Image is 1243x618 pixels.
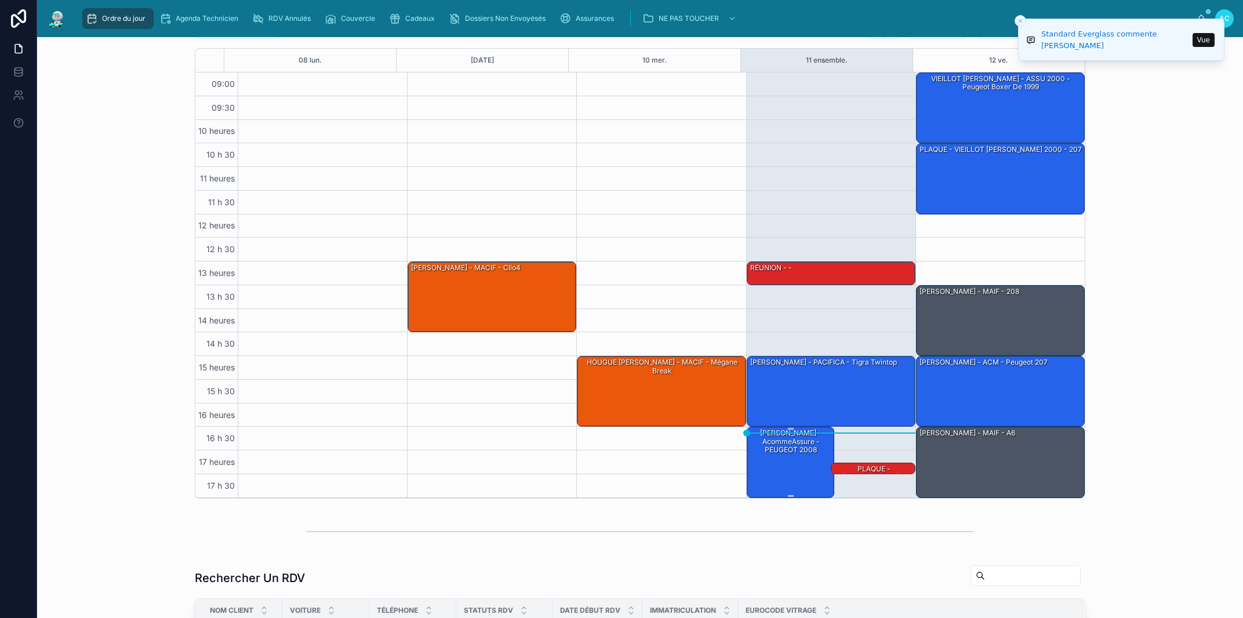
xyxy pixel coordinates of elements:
[917,357,1084,426] div: [PERSON_NAME] - ACM - Peugeot 207
[195,570,305,586] h1: Rechercher Un RDV
[577,357,745,426] div: HOUGUE [PERSON_NAME] - MACIF - Mégane break
[205,197,238,207] span: 11 h 30
[918,144,1083,155] div: PLAQUE - VIEILLOT [PERSON_NAME] 2000 - 207
[195,410,238,420] span: 16 heures
[642,49,667,72] button: 10 mer.
[341,14,375,23] span: Couvercle
[747,262,915,285] div: RÉUNION - -
[209,103,238,112] span: 09:30
[918,357,1049,368] div: [PERSON_NAME] - ACM - Peugeot 207
[579,357,744,376] div: HOUGUE [PERSON_NAME] - MACIF - Mégane break
[471,49,494,72] button: [DATE]
[1041,28,1189,51] div: Standard Everglass commente [PERSON_NAME]
[918,428,1016,438] div: [PERSON_NAME] - MAIF - A6
[209,79,238,89] span: 09:00
[464,606,513,615] span: Statuts RDV
[195,268,238,278] span: 13 heures
[749,357,898,368] div: [PERSON_NAME] - PACIFICA - Tigra twintop
[833,464,914,500] div: PLAQUE - [PERSON_NAME] - DIREC ASSURANCE - Skoda octavia
[917,73,1084,143] div: VIEILLOT [PERSON_NAME] - ASSU 2000 - Peugeot boxer de 1999
[917,144,1084,213] div: PLAQUE - VIEILLOT [PERSON_NAME] 2000 - 207
[560,606,620,615] span: Date Début RDV
[1026,33,1035,47] img: Icône de notification
[749,428,833,455] div: [PERSON_NAME] - AcommeAssure - PEUGEOT 2008
[196,457,238,467] span: 17 heures
[576,14,614,23] span: Assurances
[203,339,238,348] span: 14 h 30
[918,286,1020,297] div: [PERSON_NAME] - MAIF - 208
[204,386,238,396] span: 15 h 30
[268,14,311,23] span: RDV Annulés
[197,173,238,183] span: 11 heures
[1193,33,1215,47] button: Vue
[195,126,238,136] span: 10 heures
[405,14,435,23] span: Cadeaux
[410,263,522,273] div: [PERSON_NAME] - MACIF - Clio4
[650,606,716,615] span: Immatriculation
[989,49,1008,72] button: 12 ve.
[195,220,238,230] span: 12 heures
[747,427,834,497] div: [PERSON_NAME] - AcommeAssure - PEUGEOT 2008
[917,286,1084,355] div: [PERSON_NAME] - MAIF - 208
[290,606,321,615] span: Voiture
[806,49,848,72] button: 11 ensemble.
[176,14,238,23] span: Agenda Technicien
[445,8,554,29] a: Dossiers Non Envoyésés
[747,357,915,426] div: [PERSON_NAME] - PACIFICA - Tigra twintop
[196,362,238,372] span: 15 heures
[1015,15,1026,27] button: Torgne de ton
[210,606,253,615] span: Nom Client
[746,606,816,615] span: Eurocode Vitrage
[46,9,67,28] img: Logo de l'application
[465,14,546,23] span: Dossiers Non Envoyésés
[195,315,238,325] span: 14 heures
[1219,14,1230,23] span: AC
[203,150,238,159] span: 10 h 30
[386,8,443,29] a: Cadeaux
[556,8,622,29] a: Assurances
[249,8,319,29] a: RDV Annulés
[321,8,383,29] a: Couvercle
[639,8,742,29] a: NE PAS TOUCHER
[203,244,238,254] span: 12 h 30
[749,263,793,273] div: RÉUNION - -
[831,463,915,475] div: PLAQUE - [PERSON_NAME] - DIREC ASSURANCE - Skoda octavia
[77,6,1197,31] div: contenu glissant
[917,427,1084,497] div: [PERSON_NAME] - MAIF - A6
[918,74,1084,93] div: VIEILLOT [PERSON_NAME] - ASSU 2000 - Peugeot boxer de 1999
[156,8,246,29] a: Agenda Technicien
[377,606,418,615] span: Téléphone
[659,14,719,23] span: NE PAS TOUCHER
[102,14,146,23] span: Ordre du jour
[203,292,238,301] span: 13 h 30
[204,481,238,490] span: 17 h 30
[203,433,238,443] span: 16 h 30
[299,49,322,72] button: 08 lun.
[408,262,576,332] div: [PERSON_NAME] - MACIF - Clio4
[82,8,154,29] a: Ordre du jour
